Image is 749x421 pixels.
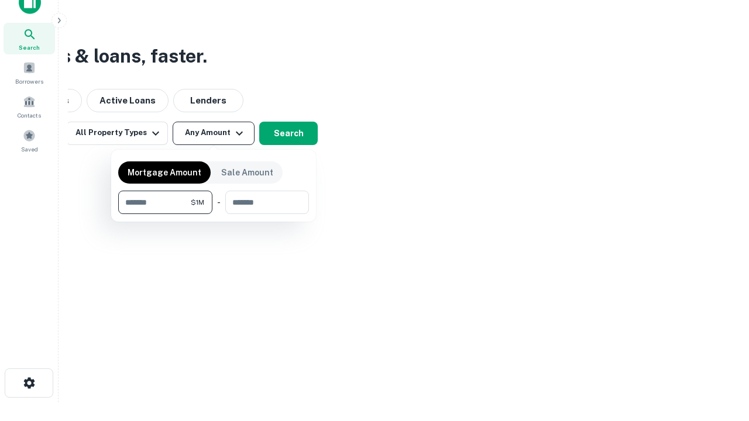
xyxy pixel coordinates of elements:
[221,166,273,179] p: Sale Amount
[217,191,221,214] div: -
[128,166,201,179] p: Mortgage Amount
[191,197,204,208] span: $1M
[690,327,749,384] iframe: Chat Widget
